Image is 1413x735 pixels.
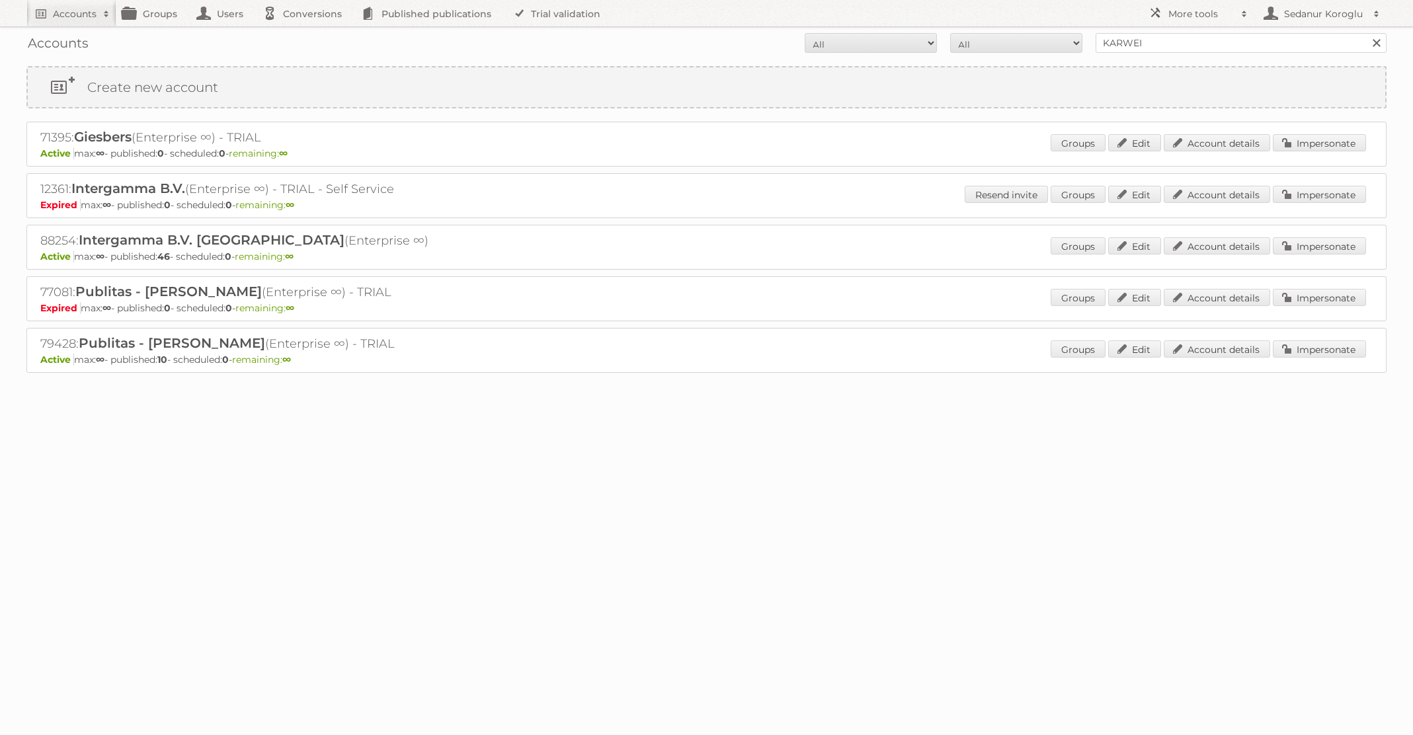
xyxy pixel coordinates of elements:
a: Groups [1051,289,1106,306]
a: Edit [1108,289,1161,306]
span: Intergamma B.V. [71,180,185,196]
p: max: - published: - scheduled: - [40,147,1373,159]
p: max: - published: - scheduled: - [40,354,1373,366]
a: Impersonate [1273,134,1366,151]
strong: ∞ [96,147,104,159]
span: Expired [40,302,81,314]
strong: ∞ [286,199,294,211]
a: Groups [1051,186,1106,203]
p: max: - published: - scheduled: - [40,199,1373,211]
a: Groups [1051,237,1106,254]
strong: 0 [225,302,232,314]
strong: ∞ [282,354,291,366]
span: Expired [40,199,81,211]
span: remaining: [235,302,294,314]
span: remaining: [235,251,294,262]
a: Impersonate [1273,237,1366,254]
h2: Sedanur Koroglu [1281,7,1367,20]
strong: 10 [157,354,167,366]
h2: Accounts [53,7,97,20]
span: Publitas - [PERSON_NAME] [75,284,262,299]
a: Groups [1051,134,1106,151]
a: Edit [1108,340,1161,358]
a: Account details [1164,186,1270,203]
strong: ∞ [102,199,111,211]
a: Edit [1108,134,1161,151]
strong: ∞ [279,147,288,159]
span: Publitas - [PERSON_NAME] [79,335,265,351]
a: Account details [1164,340,1270,358]
span: Active [40,354,74,366]
h2: 79428: (Enterprise ∞) - TRIAL [40,335,503,352]
strong: ∞ [102,302,111,314]
a: Impersonate [1273,289,1366,306]
strong: 46 [157,251,170,262]
span: Active [40,251,74,262]
span: Active [40,147,74,159]
a: Impersonate [1273,186,1366,203]
strong: ∞ [96,251,104,262]
h2: More tools [1168,7,1234,20]
span: remaining: [232,354,291,366]
a: Edit [1108,237,1161,254]
h2: 88254: (Enterprise ∞) [40,232,503,249]
strong: ∞ [286,302,294,314]
p: max: - published: - scheduled: - [40,302,1373,314]
strong: ∞ [285,251,294,262]
span: Giesbers [74,129,132,145]
span: remaining: [235,199,294,211]
a: Edit [1108,186,1161,203]
strong: 0 [164,302,171,314]
span: Intergamma B.V. [GEOGRAPHIC_DATA] [79,232,344,248]
a: Account details [1164,134,1270,151]
strong: ∞ [96,354,104,366]
p: max: - published: - scheduled: - [40,251,1373,262]
strong: 0 [164,199,171,211]
span: remaining: [229,147,288,159]
strong: 0 [225,251,231,262]
a: Create new account [28,67,1385,107]
h2: 77081: (Enterprise ∞) - TRIAL [40,284,503,301]
strong: 0 [225,199,232,211]
a: Resend invite [965,186,1048,203]
strong: 0 [219,147,225,159]
h2: 12361: (Enterprise ∞) - TRIAL - Self Service [40,180,503,198]
strong: 0 [222,354,229,366]
a: Groups [1051,340,1106,358]
a: Account details [1164,289,1270,306]
h2: 71395: (Enterprise ∞) - TRIAL [40,129,503,146]
a: Impersonate [1273,340,1366,358]
a: Account details [1164,237,1270,254]
strong: 0 [157,147,164,159]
